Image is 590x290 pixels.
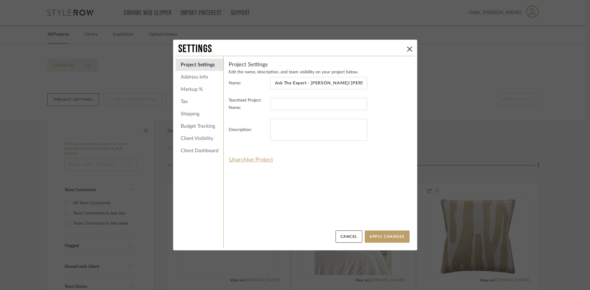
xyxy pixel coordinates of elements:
[229,126,268,133] label: Description:
[178,42,405,56] div: Settings
[229,97,268,111] label: Tearsheet Project Name:
[365,230,410,243] button: Apply Changes
[229,155,273,165] button: Unarchive Project
[229,70,410,75] p: Edit the name, description, and team visibility on your project below.
[176,95,223,108] li: Tax
[176,108,223,120] li: Shipping
[176,83,223,95] li: Markup %
[176,71,223,83] li: Address Info
[229,61,410,68] h4: Project Settings
[176,132,223,145] li: Client Visibility
[176,59,223,71] li: Project Settings
[336,230,362,243] button: Cancel
[176,120,223,132] li: Budget Tracking
[229,79,268,87] label: Name:
[176,145,223,157] li: Client Dashboard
